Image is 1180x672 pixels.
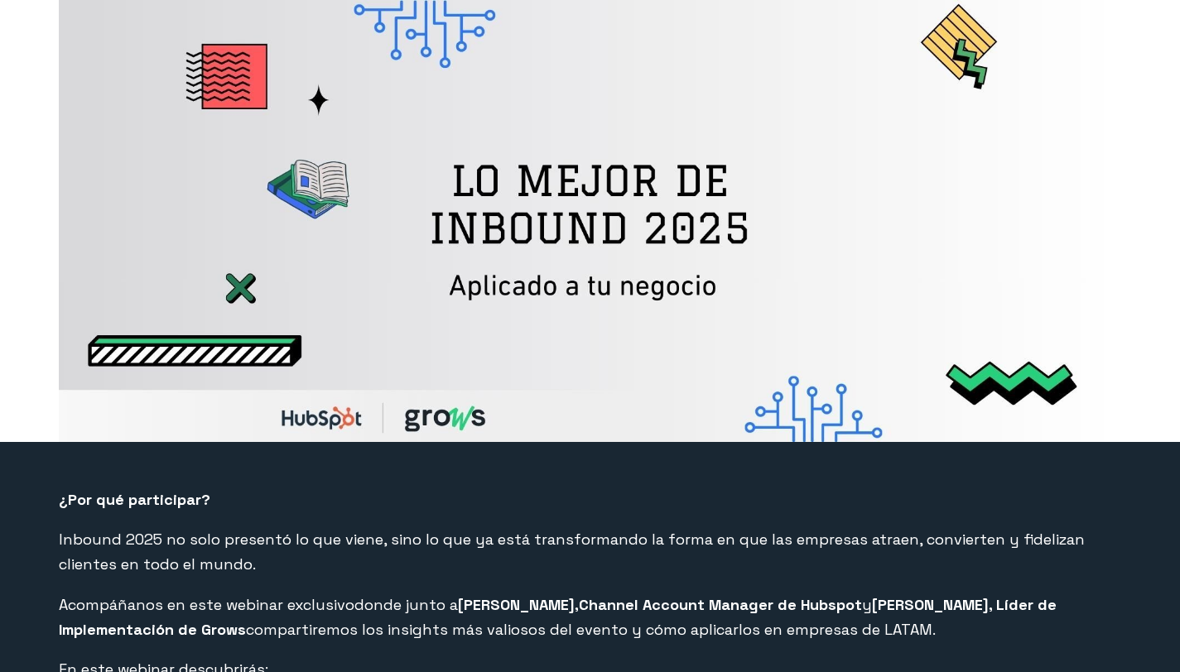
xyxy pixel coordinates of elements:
strong: [PERSON_NAME], Líder de Implementación de Grows [59,595,1057,639]
iframe: Chat Widget [1097,593,1180,672]
span: Acompáñanos en este webinar exclusivo [59,595,354,614]
strong: [PERSON_NAME], [458,595,579,614]
span: donde junto a y compartiremos los insights más valiosos del evento y cómo aplicarlos en empresas ... [59,595,1057,639]
span: Channel Account Manager de Hubspot [579,595,862,614]
span: Inbound 2025 no solo presentó lo que viene, sino lo que ya está transformando la forma en que las... [59,530,1085,574]
span: ¿Por qué participar? [59,490,210,509]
